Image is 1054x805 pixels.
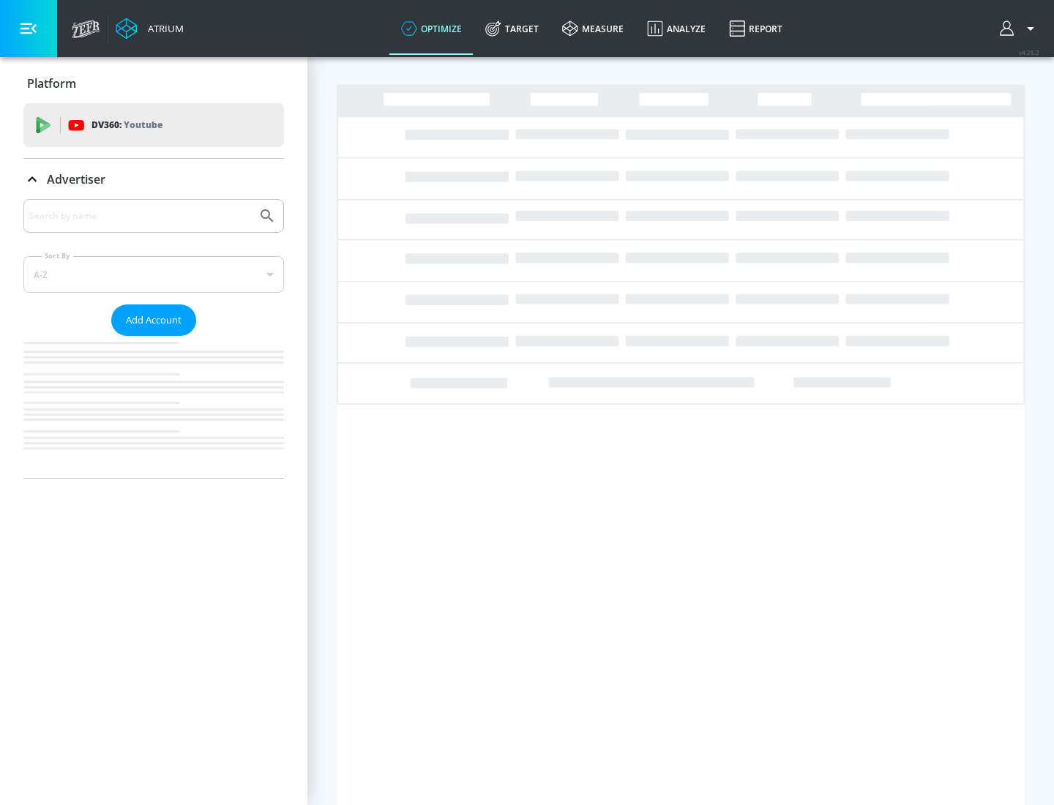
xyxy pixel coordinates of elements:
div: DV360: Youtube [23,103,284,147]
button: Add Account [111,304,196,336]
span: Add Account [126,312,182,329]
a: Report [717,2,794,55]
a: Atrium [116,18,184,40]
input: Search by name [29,206,251,225]
span: v 4.25.2 [1019,48,1039,56]
a: optimize [389,2,474,55]
a: measure [550,2,635,55]
div: Advertiser [23,199,284,478]
a: Analyze [635,2,717,55]
div: Atrium [142,22,184,35]
p: Advertiser [47,171,105,187]
div: A-Z [23,256,284,293]
p: Platform [27,75,76,91]
p: Youtube [124,117,162,132]
nav: list of Advertiser [23,336,284,478]
a: Target [474,2,550,55]
p: DV360: [91,117,162,133]
div: Platform [23,63,284,104]
div: Advertiser [23,159,284,200]
label: Sort By [42,251,73,261]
